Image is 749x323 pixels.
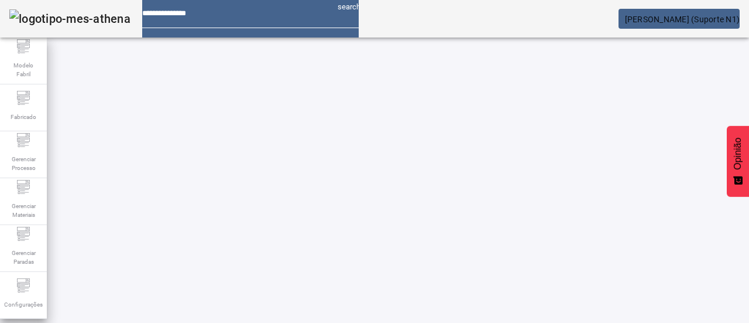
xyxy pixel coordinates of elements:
[13,62,33,77] font: Modelo Fabril
[12,250,36,265] font: Gerenciar Paradas
[625,15,740,24] font: [PERSON_NAME] (Suporte N1)
[4,301,43,308] font: Configurações
[12,203,36,218] font: Gerenciar Materiais
[733,138,743,170] font: Opinião
[11,114,36,120] font: Fabricado
[9,9,130,28] img: logotipo-mes-athena
[12,156,36,171] font: Gerenciar Processo
[727,126,749,197] button: Feedback - Mostrar pesquisa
